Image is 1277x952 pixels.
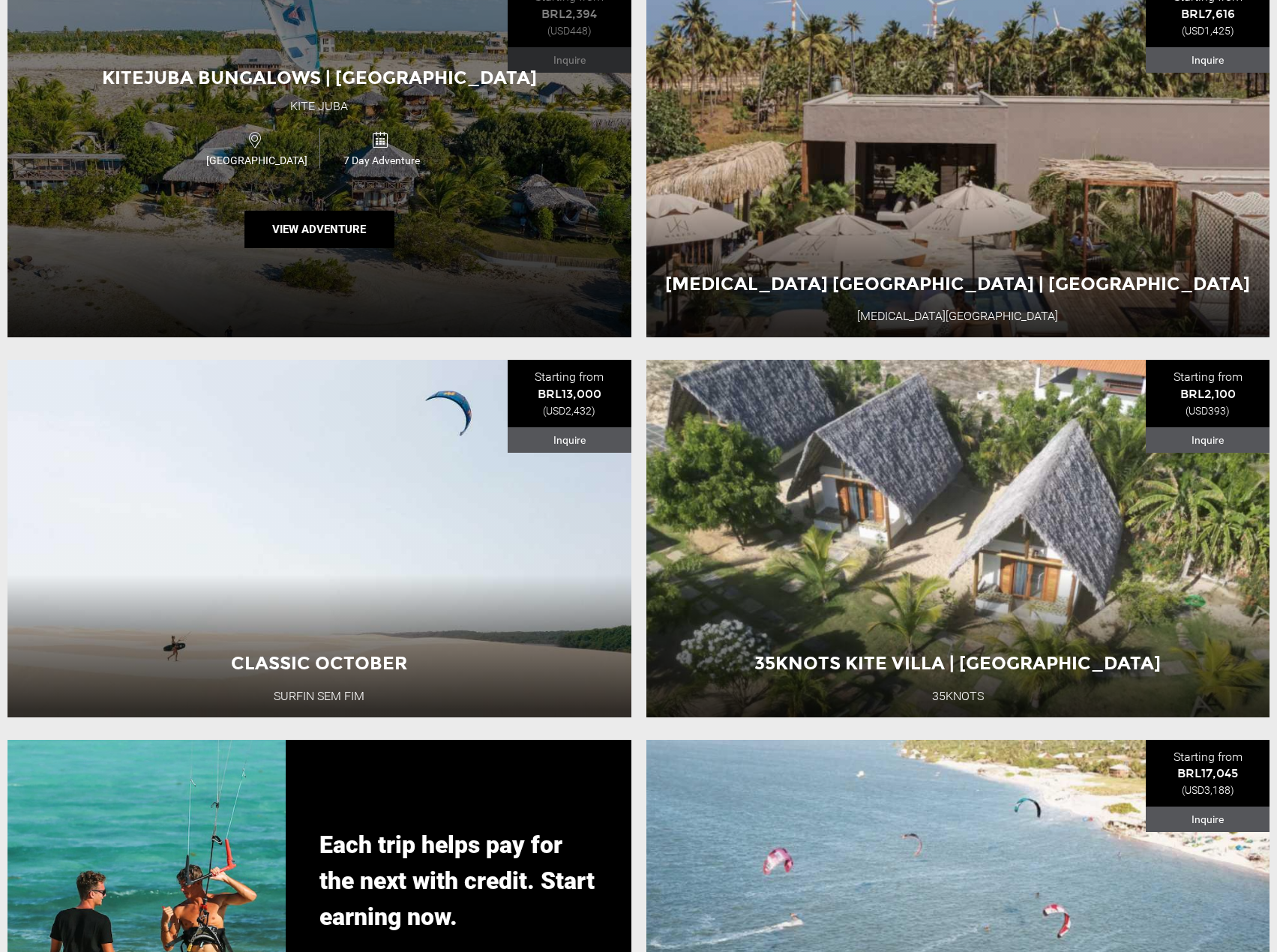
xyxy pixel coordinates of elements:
[102,67,537,88] span: Kitejuba Bungalows | [GEOGRAPHIC_DATA]
[319,827,598,935] p: Each trip helps pay for the next with credit. Start earning now.
[244,211,394,248] button: View Adventure
[194,153,319,168] span: [GEOGRAPHIC_DATA]
[320,153,444,168] span: 7 Day Adventure
[290,98,348,115] div: Kite Juba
